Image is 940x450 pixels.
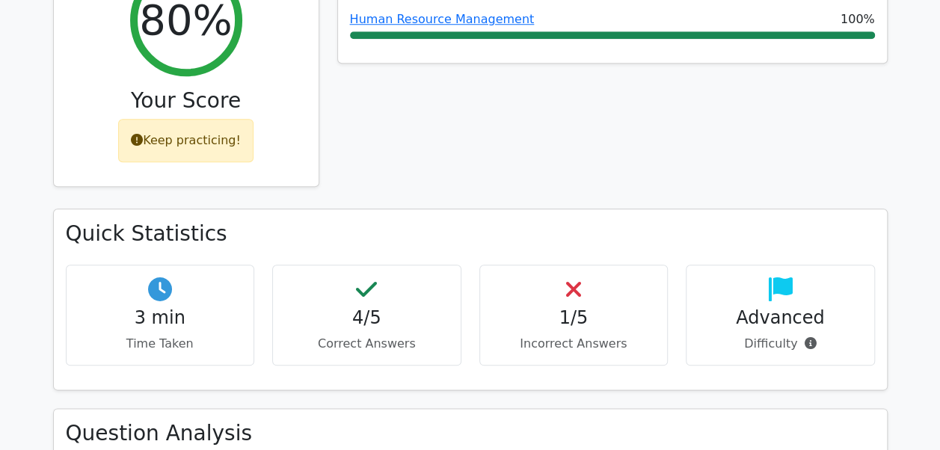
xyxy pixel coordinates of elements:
h3: Your Score [66,88,307,114]
p: Correct Answers [285,335,449,353]
h4: 4/5 [285,307,449,329]
p: Difficulty [698,335,862,353]
p: Time Taken [79,335,242,353]
span: 100% [841,10,875,28]
h4: 3 min [79,307,242,329]
a: Human Resource Management [350,12,535,26]
h3: Quick Statistics [66,221,875,247]
h4: 1/5 [492,307,656,329]
div: Keep practicing! [118,119,254,162]
h3: Question Analysis [66,421,875,446]
p: Incorrect Answers [492,335,656,353]
h4: Advanced [698,307,862,329]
